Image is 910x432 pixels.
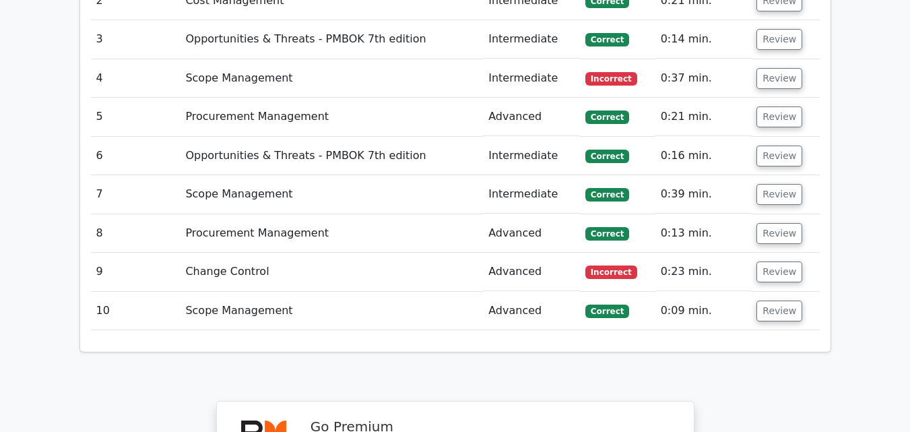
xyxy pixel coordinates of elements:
[180,20,483,59] td: Opportunities & Threats - PMBOK 7th edition
[483,292,580,330] td: Advanced
[483,253,580,291] td: Advanced
[180,175,483,214] td: Scope Management
[483,214,580,253] td: Advanced
[180,214,483,253] td: Procurement Management
[655,253,752,291] td: 0:23 min.
[91,98,181,136] td: 5
[655,214,752,253] td: 0:13 min.
[756,184,802,205] button: Review
[91,137,181,175] td: 6
[483,137,580,175] td: Intermediate
[483,175,580,214] td: Intermediate
[180,98,483,136] td: Procurement Management
[655,59,752,98] td: 0:37 min.
[483,98,580,136] td: Advanced
[756,68,802,89] button: Review
[655,20,752,59] td: 0:14 min.
[585,111,629,124] span: Correct
[483,59,580,98] td: Intermediate
[91,175,181,214] td: 7
[585,188,629,202] span: Correct
[483,20,580,59] td: Intermediate
[655,292,752,330] td: 0:09 min.
[91,20,181,59] td: 3
[180,292,483,330] td: Scope Management
[180,137,483,175] td: Opportunities & Threats - PMBOK 7th edition
[756,106,802,127] button: Review
[91,214,181,253] td: 8
[655,175,752,214] td: 0:39 min.
[655,137,752,175] td: 0:16 min.
[91,253,181,291] td: 9
[585,72,637,86] span: Incorrect
[91,59,181,98] td: 4
[585,227,629,241] span: Correct
[585,266,637,279] span: Incorrect
[585,305,629,318] span: Correct
[756,223,802,244] button: Review
[756,301,802,321] button: Review
[180,59,483,98] td: Scope Management
[585,150,629,163] span: Correct
[585,33,629,47] span: Correct
[655,98,752,136] td: 0:21 min.
[756,146,802,166] button: Review
[756,261,802,282] button: Review
[756,29,802,50] button: Review
[180,253,483,291] td: Change Control
[91,292,181,330] td: 10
